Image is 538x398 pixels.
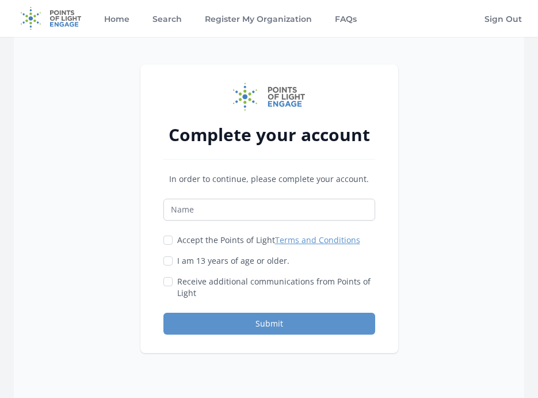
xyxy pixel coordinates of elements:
[275,234,360,245] a: Terms and Conditions
[163,124,375,145] h2: Complete your account
[177,255,289,267] label: I am 13 years of age or older.
[233,83,306,111] img: Points of Light Engage logo
[177,276,375,299] label: Receive additional communications from Points of Light
[177,234,360,246] label: Accept the Points of Light
[163,173,375,185] p: In order to continue, please complete your account.
[163,199,375,221] input: Name
[163,313,375,335] button: Submit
